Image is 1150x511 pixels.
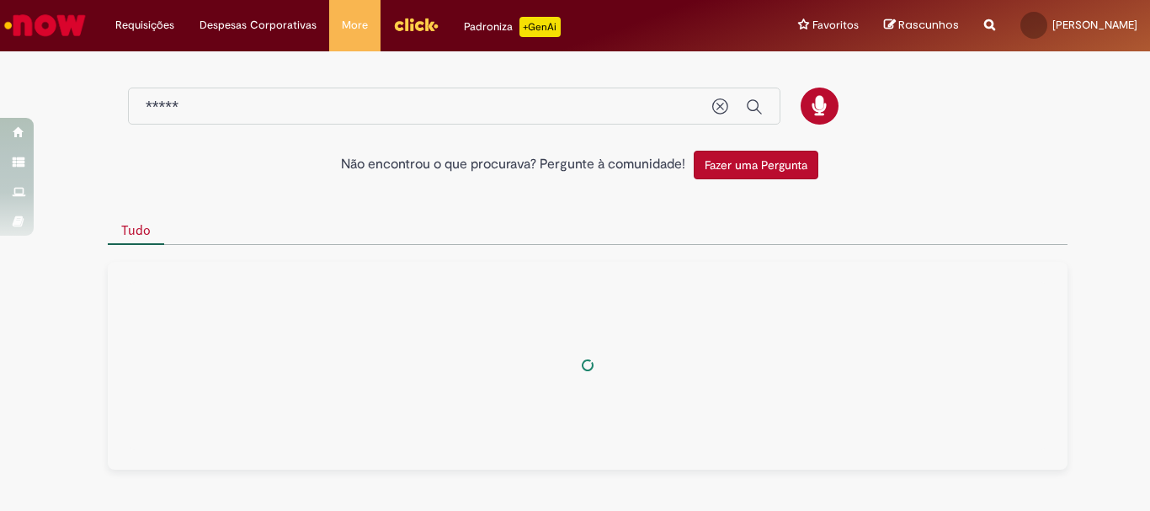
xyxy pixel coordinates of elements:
div: Padroniza [464,17,561,37]
div: Tudo [108,262,1067,470]
span: Despesas Corporativas [200,17,317,34]
span: Favoritos [812,17,859,34]
span: Rascunhos [898,17,959,33]
span: More [342,17,368,34]
img: click_logo_yellow_360x200.png [393,12,439,37]
span: Requisições [115,17,174,34]
h2: Não encontrou o que procurava? Pergunte à comunidade! [341,157,685,173]
img: ServiceNow [2,8,88,42]
span: [PERSON_NAME] [1052,18,1137,32]
p: +GenAi [519,17,561,37]
a: Rascunhos [884,18,959,34]
button: Fazer uma Pergunta [694,151,818,179]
